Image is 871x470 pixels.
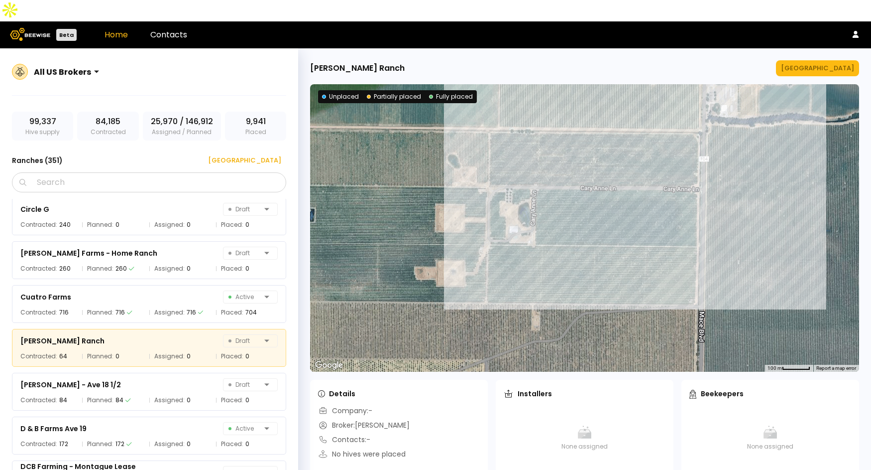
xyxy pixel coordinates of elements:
[20,395,57,405] span: Contracted:
[115,264,127,274] div: 260
[150,29,187,40] a: Contacts
[201,156,281,165] div: [GEOGRAPHIC_DATA]
[764,365,813,372] button: Map Scale: 100 m per 53 pixels
[143,112,221,141] div: Assigned / Planned
[154,395,185,405] span: Assigned:
[87,439,113,449] span: Planned:
[59,395,67,405] div: 84
[187,351,191,361] div: 0
[816,365,856,371] a: Report a map error
[310,62,405,74] div: [PERSON_NAME] Ranch
[87,220,113,230] span: Planned:
[221,395,243,405] span: Placed:
[245,395,249,405] div: 0
[20,291,71,303] div: Cuatro Farms
[221,439,243,449] span: Placed:
[318,449,406,460] div: No hives were placed
[154,439,185,449] span: Assigned:
[228,247,260,259] span: Draft
[245,220,249,230] div: 0
[20,423,87,435] div: D & B Farms Ave 19
[20,439,57,449] span: Contracted:
[154,308,185,317] span: Assigned:
[776,60,859,76] button: [GEOGRAPHIC_DATA]
[313,359,345,372] img: Google
[87,264,113,274] span: Planned:
[228,379,260,391] span: Draft
[10,28,50,41] img: Beewise logo
[225,112,286,141] div: Placed
[228,203,260,215] span: Draft
[322,92,359,101] div: Unplaced
[12,154,63,167] h3: Ranches ( 351 )
[20,335,105,347] div: [PERSON_NAME] Ranch
[187,395,191,405] div: 0
[29,116,56,128] span: 99,337
[318,435,370,445] div: Contacts: -
[154,220,185,230] span: Assigned:
[56,29,77,41] div: Beta
[20,247,157,259] div: [PERSON_NAME] Farms - Home Ranch
[228,291,260,303] span: Active
[246,116,266,128] span: 9,941
[115,439,124,449] div: 172
[196,153,286,168] button: [GEOGRAPHIC_DATA]
[59,351,67,361] div: 64
[781,63,854,73] div: [GEOGRAPHIC_DATA]
[20,264,57,274] span: Contracted:
[20,308,57,317] span: Contracted:
[59,264,71,274] div: 260
[245,264,249,274] div: 0
[187,439,191,449] div: 0
[115,308,125,317] div: 716
[245,308,257,317] div: 704
[313,359,345,372] a: Open this area in Google Maps (opens a new window)
[115,220,119,230] div: 0
[87,395,113,405] span: Planned:
[245,351,249,361] div: 0
[20,220,57,230] span: Contracted:
[187,308,196,317] div: 716
[115,395,123,405] div: 84
[59,439,68,449] div: 172
[187,264,191,274] div: 0
[77,112,138,141] div: Contracted
[318,389,355,399] div: Details
[221,351,243,361] span: Placed:
[59,220,71,230] div: 240
[96,116,120,128] span: 84,185
[689,389,744,399] div: Beekeepers
[221,264,243,274] span: Placed:
[228,423,260,435] span: Active
[429,92,473,101] div: Fully placed
[318,406,372,416] div: Company: -
[20,351,57,361] span: Contracted:
[767,365,782,371] span: 100 m
[20,203,49,215] div: Circle G
[187,220,191,230] div: 0
[20,379,121,391] div: [PERSON_NAME] - Ave 18 1/2
[12,112,73,141] div: Hive supply
[105,29,128,40] a: Home
[115,351,119,361] div: 0
[245,439,249,449] div: 0
[318,420,410,431] div: Broker: [PERSON_NAME]
[221,308,243,317] span: Placed:
[154,351,185,361] span: Assigned:
[87,351,113,361] span: Planned:
[221,220,243,230] span: Placed:
[367,92,421,101] div: Partially placed
[228,335,260,347] span: Draft
[87,308,113,317] span: Planned:
[59,308,69,317] div: 716
[151,116,213,128] span: 25,970 / 146,912
[504,389,552,399] div: Installers
[154,264,185,274] span: Assigned:
[34,66,91,78] div: All US Brokers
